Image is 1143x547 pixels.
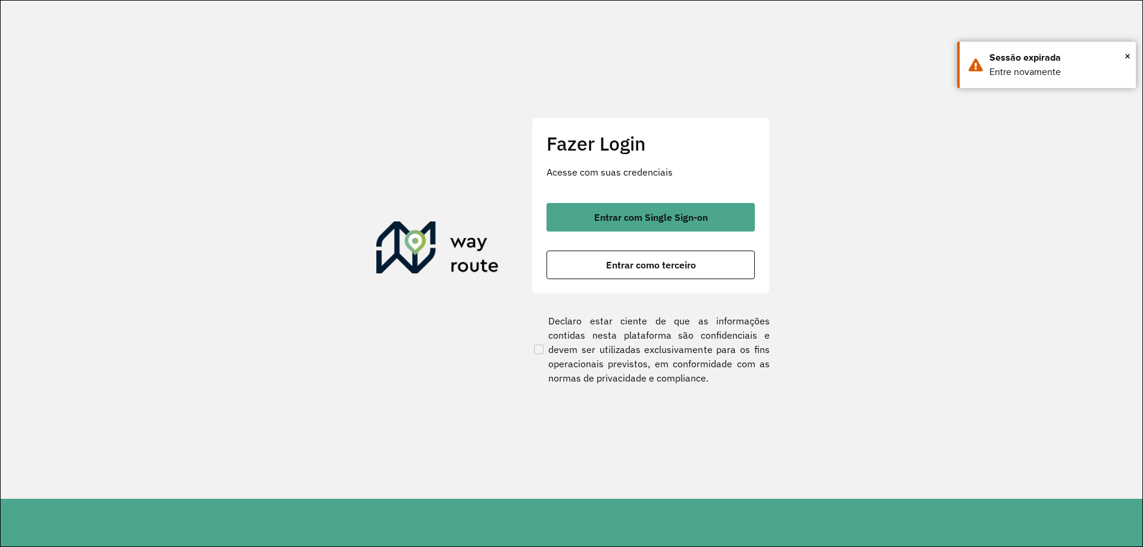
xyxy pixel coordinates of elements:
p: Acesse com suas credenciais [546,165,755,179]
label: Declaro estar ciente de que as informações contidas nesta plataforma são confidenciais e devem se... [532,314,770,385]
span: Entrar como terceiro [606,260,696,270]
span: Entrar com Single Sign-on [594,212,708,222]
h2: Fazer Login [546,132,755,155]
div: Sessão expirada [989,51,1127,65]
button: button [546,251,755,279]
button: Close [1125,47,1130,65]
button: button [546,203,755,232]
span: × [1125,47,1130,65]
div: Entre novamente [989,65,1127,79]
img: Roteirizador AmbevTech [376,221,499,279]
